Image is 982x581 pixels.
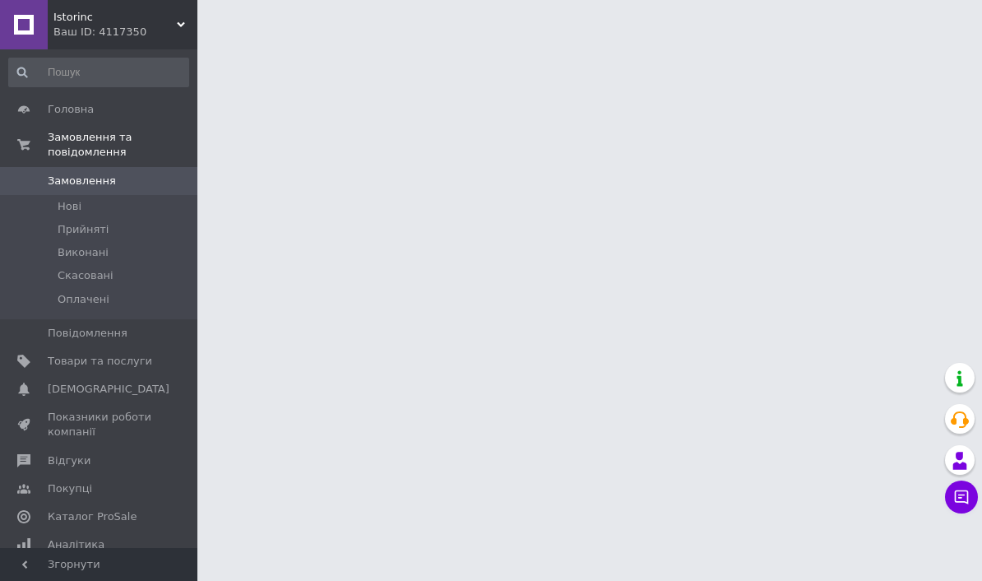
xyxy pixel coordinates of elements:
[48,326,127,341] span: Повідомлення
[945,481,978,514] button: Чат з покупцем
[48,130,197,160] span: Замовлення та повідомлення
[48,453,90,468] span: Відгуки
[58,292,109,307] span: Оплачені
[8,58,189,87] input: Пошук
[58,268,113,283] span: Скасовані
[48,102,94,117] span: Головна
[58,245,109,260] span: Виконані
[48,509,137,524] span: Каталог ProSale
[48,410,152,439] span: Показники роботи компанії
[53,25,197,40] div: Ваш ID: 4117350
[58,222,109,237] span: Прийняті
[48,382,169,397] span: [DEMOGRAPHIC_DATA]
[48,481,92,496] span: Покупці
[48,174,116,188] span: Замовлення
[53,10,177,25] span: Istorinc
[48,537,104,552] span: Аналітика
[58,199,81,214] span: Нові
[48,354,152,369] span: Товари та послуги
